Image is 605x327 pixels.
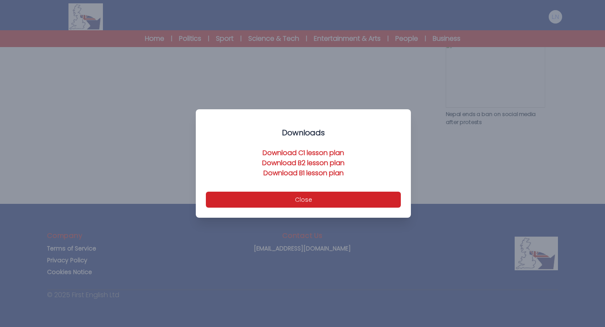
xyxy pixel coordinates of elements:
a: Close [206,195,401,204]
a: Download B2 lesson plan [262,158,345,168]
a: Download C1 lesson plan [263,148,344,158]
a: Download B1 lesson plan [263,168,344,178]
h3: Downloads [206,128,401,138]
button: Close [206,192,401,208]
